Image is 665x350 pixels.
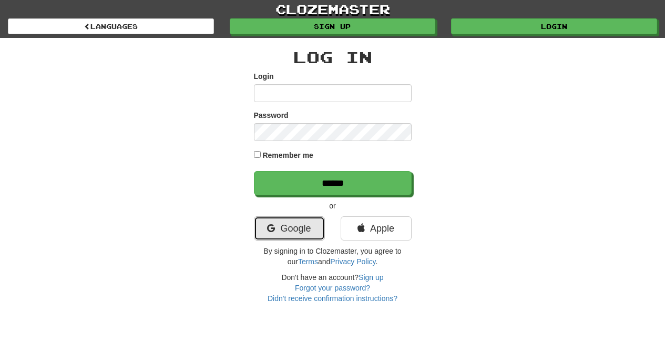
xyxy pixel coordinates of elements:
[298,257,318,266] a: Terms
[254,246,412,267] p: By signing in to Clozemaster, you agree to our and .
[254,216,325,241] a: Google
[359,273,383,282] a: Sign up
[295,284,370,292] a: Forgot your password?
[341,216,412,241] a: Apple
[254,110,289,121] label: Password
[254,201,412,211] p: or
[254,71,274,82] label: Login
[8,18,214,34] a: Languages
[254,48,412,66] h2: Log In
[262,150,313,161] label: Remember me
[268,294,397,303] a: Didn't receive confirmation instructions?
[254,272,412,304] div: Don't have an account?
[230,18,436,34] a: Sign up
[451,18,657,34] a: Login
[330,257,375,266] a: Privacy Policy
